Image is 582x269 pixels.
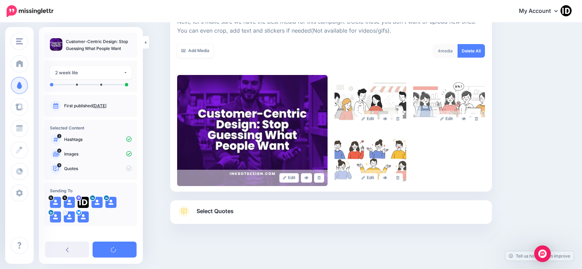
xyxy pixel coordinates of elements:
[458,44,485,58] a: Delete All
[66,38,132,52] p: Customer-Centric Design: Stop Guessing What People Want
[78,211,89,222] img: user_default_image.png
[16,38,23,44] img: menu.png
[279,173,299,183] a: Edit
[177,44,214,58] a: Add Media
[534,245,551,262] div: Open Intercom Messenger
[50,188,132,193] h4: Sending To
[177,17,485,35] p: Next, let's make sure we have the best media for this campaign. Delete those you don't want or up...
[512,3,572,20] a: My Account
[438,48,441,53] span: 4
[437,114,457,124] a: Edit
[57,149,61,153] span: 4
[57,134,61,138] span: 2
[177,75,328,186] img: e85efae1232353ae66bbabd65bd0d981_large.jpg
[64,211,75,222] img: user_default_image.png
[177,14,485,186] div: Select Media
[64,166,132,172] p: Quotes
[50,66,132,79] button: 2 week lite
[92,197,103,208] img: user_default_image.png
[78,197,89,208] img: 1e48ff9f2243147a-86290.png
[64,197,75,208] img: user_default_image.png
[57,163,61,167] span: 9
[93,103,106,108] a: [DATE]
[50,38,62,51] img: e85efae1232353ae66bbabd65bd0d981_thumb.jpg
[358,114,378,124] a: Edit
[7,5,53,17] img: Missinglettr
[64,136,132,143] p: Hashtags
[105,197,116,208] img: user_default_image.png
[197,207,234,216] span: Select Quotes
[50,211,61,222] img: user_default_image.png
[55,69,123,77] div: 2 week lite
[358,173,378,183] a: Edit
[64,103,132,109] p: First published
[335,134,406,186] img: C2ZMF0BY7F49WHLX342XQ08SW428KEI7_large.jpg
[64,151,132,157] p: Images
[505,251,574,261] a: Tell us how we can improve
[413,75,485,127] img: 9JUSTZOV744LGN6A2STTWUFOFPUSOGZI_large.jpg
[433,44,458,58] div: media
[50,125,132,131] h4: Selected Content
[335,75,406,127] img: 7T8EQY3YY5GZW2D6J7Q48LDYC2OZMNGQ_large.jpg
[177,206,485,224] a: Select Quotes
[50,197,61,208] img: user_default_image.png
